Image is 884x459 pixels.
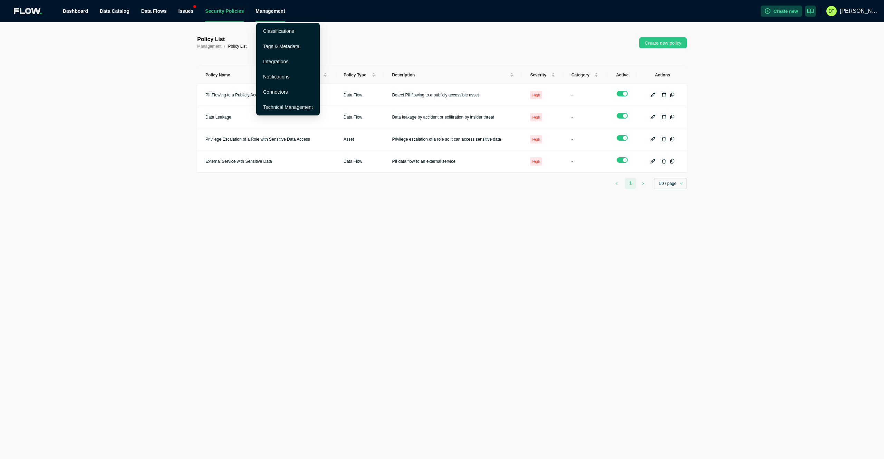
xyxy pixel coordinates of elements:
[205,137,310,142] div: Privilege Escalation of a Role with Sensitive Data Access
[205,114,231,120] div: Data Leakage
[659,178,682,189] span: 50 / page
[606,66,638,84] th: Active
[826,6,837,16] img: 357b538450495f911d86ddf75ae198a2
[530,135,542,143] div: High
[637,178,648,189] li: Next Page
[563,66,606,84] th: Category
[197,36,247,43] h2: Policy List
[611,178,622,189] li: Previous Page
[392,72,509,78] span: Description
[141,8,167,14] span: Data Flows
[205,72,322,78] span: Policy Name
[63,8,88,14] a: Dashboard
[530,113,542,121] div: High
[263,59,288,64] a: Integrations
[263,74,289,79] a: Notifications
[615,182,618,185] span: left
[384,66,522,84] th: Description
[224,43,225,50] li: /
[344,92,362,98] span: Data Flow
[392,159,455,164] span: PII data flow to an external service
[344,137,354,142] span: Asset
[761,6,802,17] button: Create new
[100,8,129,14] a: Data Catalog
[563,128,606,150] td: -
[205,8,244,14] a: Security Policies
[658,178,683,189] input: Page Size
[344,159,362,164] span: Data Flow
[344,72,371,78] span: Policy Type
[344,114,362,120] span: Data Flow
[625,178,636,189] li: 1
[197,66,335,84] th: Policy Name
[522,66,563,84] th: Severity
[392,114,494,120] span: Data leakage by accident or exfiltration by insider threat
[639,37,687,48] button: Create new policy
[335,66,384,84] th: Policy Type
[625,178,636,188] a: 1
[638,66,687,84] th: Actions
[228,44,247,49] span: Policy List
[263,104,313,110] a: Technical Management
[563,150,606,172] td: -
[654,178,687,189] div: Page Size
[641,182,645,185] span: right
[530,157,542,166] div: High
[563,106,606,128] td: -
[571,72,593,78] span: Category
[263,89,288,95] a: Connectors
[392,137,501,142] span: Privilege escalation of a role so it can access sensitive data
[263,44,299,49] a: Tags & Metadata
[205,92,285,98] div: PII Flowing to a Publicly Accessible Service
[530,72,550,78] span: Severity
[637,178,648,189] button: right
[197,44,221,49] span: Management
[530,91,542,99] div: High
[263,28,294,34] a: Classifications
[563,84,606,106] td: -
[611,178,622,189] button: left
[205,159,272,164] div: External Service with Sensitive Data
[392,92,479,98] span: Detect PII flowing to a publicly accessible asset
